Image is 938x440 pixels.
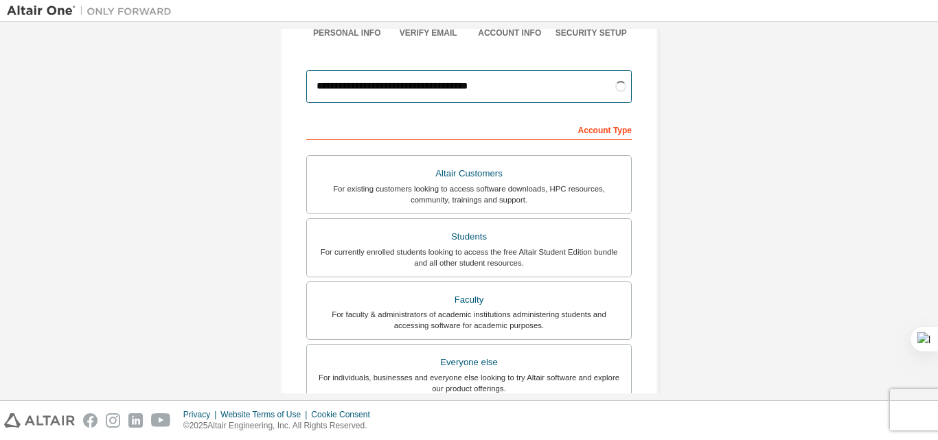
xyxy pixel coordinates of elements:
[83,413,98,428] img: facebook.svg
[388,27,470,38] div: Verify Email
[183,420,378,432] p: © 2025 Altair Engineering, Inc. All Rights Reserved.
[315,227,623,246] div: Students
[220,409,311,420] div: Website Terms of Use
[106,413,120,428] img: instagram.svg
[551,27,632,38] div: Security Setup
[315,290,623,310] div: Faculty
[183,409,220,420] div: Privacy
[315,164,623,183] div: Altair Customers
[315,183,623,205] div: For existing customers looking to access software downloads, HPC resources, community, trainings ...
[315,372,623,394] div: For individuals, businesses and everyone else looking to try Altair software and explore our prod...
[306,118,632,140] div: Account Type
[311,409,378,420] div: Cookie Consent
[128,413,143,428] img: linkedin.svg
[7,4,179,18] img: Altair One
[315,309,623,331] div: For faculty & administrators of academic institutions administering students and accessing softwa...
[315,246,623,268] div: For currently enrolled students looking to access the free Altair Student Edition bundle and all ...
[151,413,171,428] img: youtube.svg
[4,413,75,428] img: altair_logo.svg
[469,27,551,38] div: Account Info
[315,353,623,372] div: Everyone else
[306,27,388,38] div: Personal Info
